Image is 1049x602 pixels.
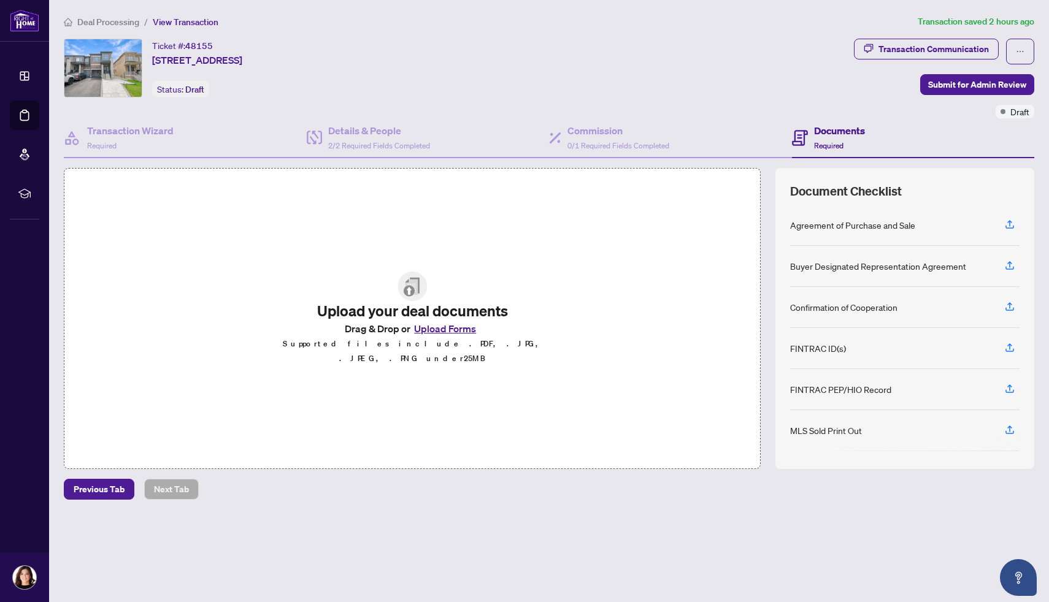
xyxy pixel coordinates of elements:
[263,337,562,366] p: Supported files include .PDF, .JPG, .JPEG, .PNG under 25 MB
[87,123,174,138] h4: Transaction Wizard
[185,84,204,95] span: Draft
[64,18,72,26] span: home
[253,262,572,376] span: File UploadUpload your deal documentsDrag & Drop orUpload FormsSupported files include .PDF, .JPG...
[10,9,39,32] img: logo
[567,123,669,138] h4: Commission
[854,39,999,59] button: Transaction Communication
[87,141,117,150] span: Required
[1010,105,1029,118] span: Draft
[152,81,209,97] div: Status:
[814,141,843,150] span: Required
[328,123,430,138] h4: Details & People
[77,17,139,28] span: Deal Processing
[398,272,427,301] img: File Upload
[790,259,966,273] div: Buyer Designated Representation Agreement
[144,479,199,500] button: Next Tab
[152,39,213,53] div: Ticket #:
[153,17,218,28] span: View Transaction
[790,341,846,355] div: FINTRAC ID(s)
[345,321,480,337] span: Drag & Drop or
[74,479,125,499] span: Previous Tab
[567,141,669,150] span: 0/1 Required Fields Completed
[144,15,148,29] li: /
[790,300,897,314] div: Confirmation of Cooperation
[185,40,213,51] span: 48155
[878,39,989,59] div: Transaction Communication
[790,424,862,437] div: MLS Sold Print Out
[64,479,134,500] button: Previous Tab
[1000,559,1037,596] button: Open asap
[64,39,142,97] img: IMG-N12310702_1.jpg
[928,75,1026,94] span: Submit for Admin Review
[410,321,480,337] button: Upload Forms
[790,218,915,232] div: Agreement of Purchase and Sale
[790,383,891,396] div: FINTRAC PEP/HIO Record
[920,74,1034,95] button: Submit for Admin Review
[263,301,562,321] h2: Upload your deal documents
[918,15,1034,29] article: Transaction saved 2 hours ago
[328,141,430,150] span: 2/2 Required Fields Completed
[1016,47,1024,56] span: ellipsis
[152,53,242,67] span: [STREET_ADDRESS]
[13,566,36,589] img: Profile Icon
[790,183,902,200] span: Document Checklist
[814,123,865,138] h4: Documents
